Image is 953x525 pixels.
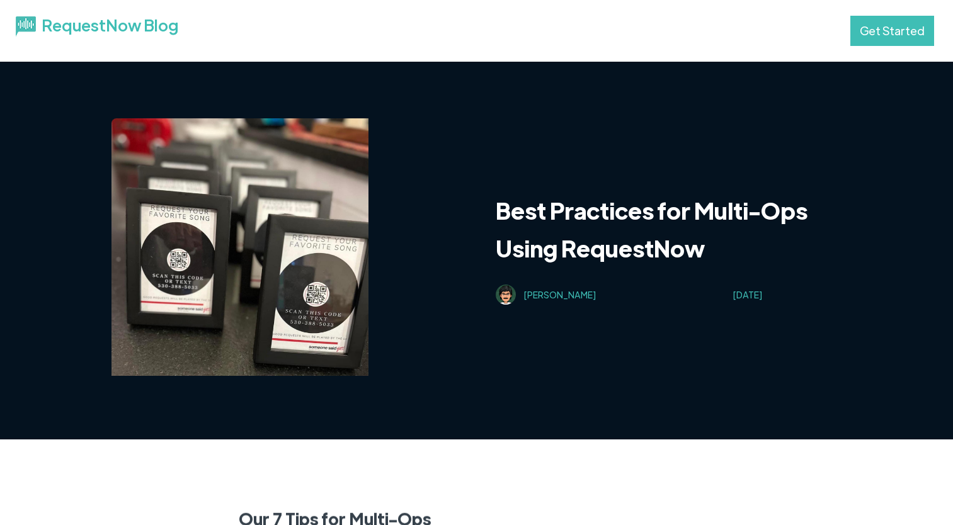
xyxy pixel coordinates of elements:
[42,16,237,46] div: RequestNow Blog
[111,118,369,376] img: Spotify Image
[496,191,842,267] h3: Best Practices for Multi-Ops Using RequestNow
[850,16,934,46] a: Get Started
[523,287,596,302] div: [PERSON_NAME]
[733,287,762,302] div: [DATE]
